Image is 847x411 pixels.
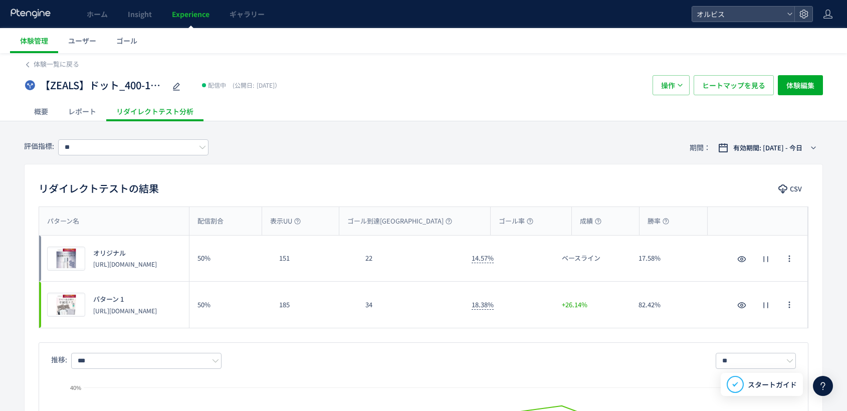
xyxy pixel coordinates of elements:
[68,36,96,46] span: ユーザー
[230,81,281,89] span: [DATE]）
[93,249,126,258] span: オリジナル
[93,306,157,315] p: https://pr.orbis.co.jp/cosmetics/udot/413-9/
[790,181,802,197] span: CSV
[208,80,226,90] span: 配信中
[690,139,711,156] span: 期間：
[106,101,203,121] div: リダイレクトテスト分析
[630,282,708,328] div: 82.42%
[694,7,783,22] span: オルビス
[189,282,271,328] div: 50%
[694,75,774,95] button: ヒートマップを見る
[48,293,85,316] img: 25deb656e288668a6f4f9d285640aa131757408470877.jpeg
[786,75,814,95] span: 体験編集
[271,282,358,328] div: 185
[48,247,85,270] img: fc9dacf259fa478d5dc8458799a8ce281757408470862.jpeg
[357,236,464,281] div: 22
[630,236,708,281] div: 17.58%
[712,140,823,156] button: 有効期間: [DATE] - 今日
[748,379,797,390] span: スタートガイド
[230,9,265,19] span: ギャラリー
[357,282,464,328] div: 34
[47,217,79,226] span: パターン名
[773,181,808,197] button: CSV
[499,217,533,226] span: ゴール率
[172,9,209,19] span: Experience
[733,143,802,153] span: 有効期間: [DATE] - 今日
[116,36,137,46] span: ゴール
[653,75,690,95] button: 操作
[93,260,157,268] p: https://pr.orbis.co.jp/cosmetics/udot/400-1/
[20,36,48,46] span: 体験管理
[70,385,81,391] text: 40%
[24,101,58,121] div: 概要
[661,75,675,95] span: 操作
[562,254,600,263] span: ベースライン
[51,354,67,364] span: 推移:
[39,180,159,196] h2: リダイレクトテストの結果
[562,300,587,310] span: +26.14%
[648,217,669,226] span: 勝率
[472,253,494,263] span: 14.57%
[270,217,301,226] span: 表示UU
[34,59,79,69] span: 体験一覧に戻る
[702,75,765,95] span: ヒートマップを見る
[233,81,254,89] span: (公開日:
[778,75,823,95] button: 体験編集
[40,78,165,93] span: 【ZEALS】ドット_400-1vs413-9
[24,141,54,151] span: 評価指標:
[58,101,106,121] div: レポート
[472,300,494,310] span: 18.38%
[197,217,224,226] span: 配信割合
[271,236,358,281] div: 151
[347,217,452,226] span: ゴール到達[GEOGRAPHIC_DATA]
[189,236,271,281] div: 50%
[87,9,108,19] span: ホーム
[128,9,152,19] span: Insight
[580,217,601,226] span: 成績
[93,295,124,304] span: パターン 1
